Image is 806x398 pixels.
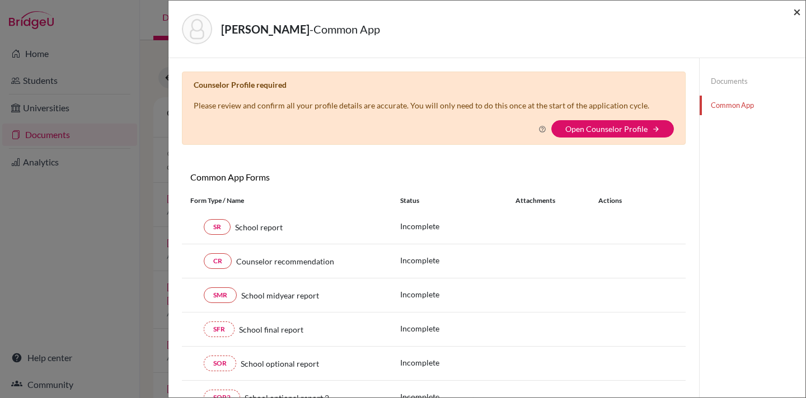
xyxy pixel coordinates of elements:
[235,221,283,233] span: School report
[400,196,516,206] div: Status
[565,124,648,134] a: Open Counselor Profile
[700,96,805,115] a: Common App
[204,321,235,337] a: SFR
[204,219,231,235] a: SR
[400,288,516,300] p: Incomplete
[204,253,232,269] a: CR
[239,324,303,335] span: School final report
[551,120,674,138] button: Open Counselor Profilearrow_forward
[236,255,334,267] span: Counselor recommendation
[400,323,516,334] p: Incomplete
[194,80,287,89] b: Counselor Profile required
[204,356,236,371] a: SOR
[221,22,310,36] strong: [PERSON_NAME]
[652,125,660,133] i: arrow_forward
[400,254,516,266] p: Incomplete
[793,5,801,18] button: Close
[241,358,319,369] span: School optional report
[793,3,801,20] span: ×
[516,196,585,206] div: Attachments
[241,290,319,301] span: School midyear report
[204,287,237,303] a: SMR
[400,220,516,232] p: Incomplete
[585,196,654,206] div: Actions
[310,22,380,36] span: - Common App
[194,99,649,111] p: Please review and confirm all your profile details are accurate. You will only need to do this on...
[400,357,516,368] p: Incomplete
[182,172,434,182] h6: Common App Forms
[182,196,392,206] div: Form Type / Name
[700,72,805,91] a: Documents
